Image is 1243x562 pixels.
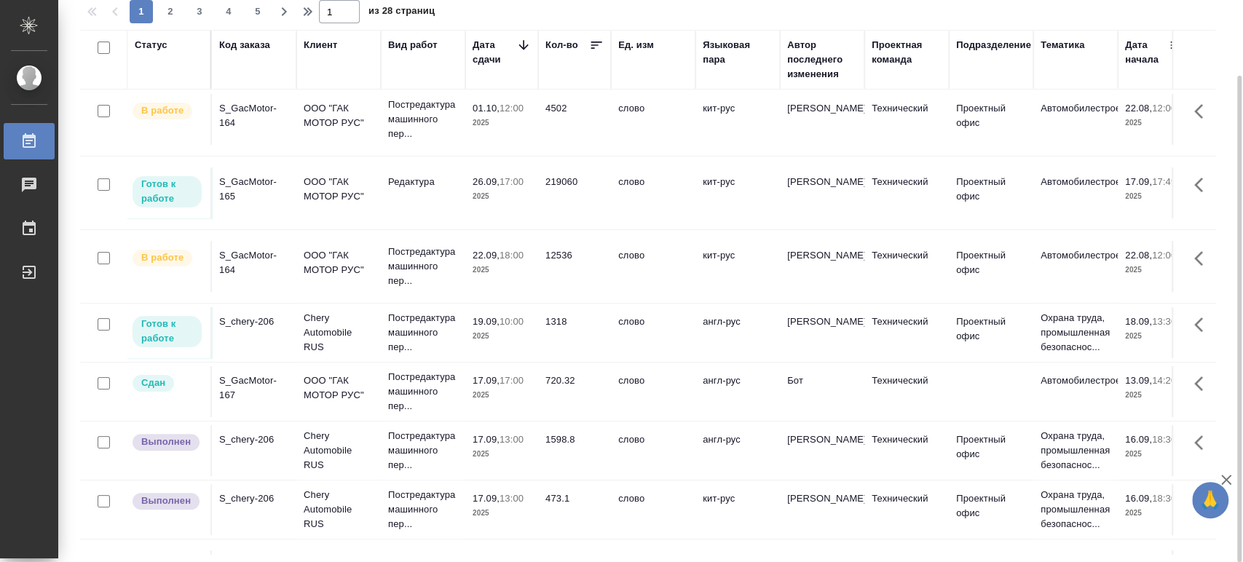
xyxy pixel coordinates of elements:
p: 2025 [473,329,531,344]
p: 10:00 [500,316,524,327]
p: 01.10, [473,103,500,114]
td: Технический [864,366,949,417]
td: слово [611,94,695,145]
td: 12536 [538,241,611,292]
div: S_GacMotor-164 [219,101,289,130]
button: Здесь прячутся важные кнопки [1185,167,1220,202]
div: Исполнитель выполняет работу [131,101,203,121]
button: Здесь прячутся важные кнопки [1185,484,1220,519]
button: 🙏 [1192,482,1228,518]
td: слово [611,366,695,417]
p: Готов к работе [141,177,193,206]
div: Дата начала [1125,38,1169,67]
td: [PERSON_NAME] [780,94,864,145]
p: 22.08, [1125,250,1152,261]
td: слово [611,307,695,358]
p: Готов к работе [141,317,193,346]
div: Исполнитель завершил работу [131,491,203,511]
div: Вид работ [388,38,438,52]
span: 3 [188,4,211,19]
p: 17:00 [500,176,524,187]
button: Здесь прячутся важные кнопки [1185,307,1220,342]
p: Автомобилестроение [1041,101,1110,116]
p: Постредактура машинного пер... [388,429,458,472]
p: 12:00 [500,103,524,114]
p: 2025 [473,447,531,462]
td: англ-рус [695,307,780,358]
td: слово [611,241,695,292]
button: Здесь прячутся важные кнопки [1185,366,1220,401]
div: Исполнитель выполняет работу [131,248,203,268]
div: Проектная команда [872,38,942,67]
p: 2025 [473,388,531,403]
p: 13:30 [1152,316,1176,327]
p: 17.09, [473,375,500,386]
div: Подразделение [956,38,1031,52]
p: Автомобилестроение [1041,373,1110,388]
p: Редактура [388,175,458,189]
td: Проектный офис [949,241,1033,292]
div: Тематика [1041,38,1084,52]
p: Chery Automobile RUS [304,488,374,531]
p: 12:00 [1152,103,1176,114]
p: 17.09, [473,493,500,504]
td: Проектный офис [949,484,1033,535]
td: Технический [864,484,949,535]
p: 17.09, [1125,176,1152,187]
td: Технический [864,425,949,476]
p: В работе [141,250,184,265]
p: Постредактура машинного пер... [388,311,458,355]
td: [PERSON_NAME] [780,241,864,292]
p: Постредактура машинного пер... [388,98,458,141]
div: S_chery-206 [219,432,289,447]
p: 18.09, [1125,316,1152,327]
div: Исполнитель может приступить к работе [131,175,203,209]
p: 13:00 [500,434,524,445]
p: 2025 [1125,263,1183,277]
p: 2025 [1125,447,1183,462]
div: Автор последнего изменения [787,38,857,82]
span: 🙏 [1198,485,1223,515]
div: Исполнитель может приступить к работе [131,314,203,349]
p: 13.09, [1125,375,1152,386]
p: ООО "ГАК МОТОР РУС" [304,373,374,403]
div: S_GacMotor-164 [219,248,289,277]
p: 26.09, [473,176,500,187]
p: Постредактура машинного пер... [388,488,458,531]
td: кит-рус [695,94,780,145]
td: [PERSON_NAME] [780,167,864,218]
td: англ-рус [695,366,780,417]
div: S_GacMotor-165 [219,175,289,204]
p: 2025 [1125,388,1183,403]
td: кит-рус [695,167,780,218]
p: Сдан [141,376,165,390]
td: Проектный офис [949,425,1033,476]
p: 14:20 [1152,375,1176,386]
p: Автомобилестроение [1041,248,1110,263]
p: Выполнен [141,494,191,508]
span: из 28 страниц [368,2,435,23]
p: 19.09, [473,316,500,327]
td: 1598.8 [538,425,611,476]
p: 17:00 [500,375,524,386]
td: 4502 [538,94,611,145]
div: Дата сдачи [473,38,516,67]
p: 18:00 [500,250,524,261]
p: 13:00 [500,493,524,504]
p: 22.08, [1125,103,1152,114]
p: Постредактура машинного пер... [388,245,458,288]
p: ООО "ГАК МОТОР РУС" [304,101,374,130]
p: 2025 [1125,116,1183,130]
td: 219060 [538,167,611,218]
td: Технический [864,241,949,292]
p: Охрана труда, промышленная безопаснос... [1041,311,1110,355]
p: 2025 [473,506,531,521]
td: Проектный офис [949,94,1033,145]
p: Постредактура машинного пер... [388,370,458,413]
p: ООО "ГАК МОТОР РУС" [304,248,374,277]
p: Выполнен [141,435,191,449]
p: 2025 [1125,506,1183,521]
td: 473.1 [538,484,611,535]
p: 18:30 [1152,493,1176,504]
p: Chery Automobile RUS [304,311,374,355]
